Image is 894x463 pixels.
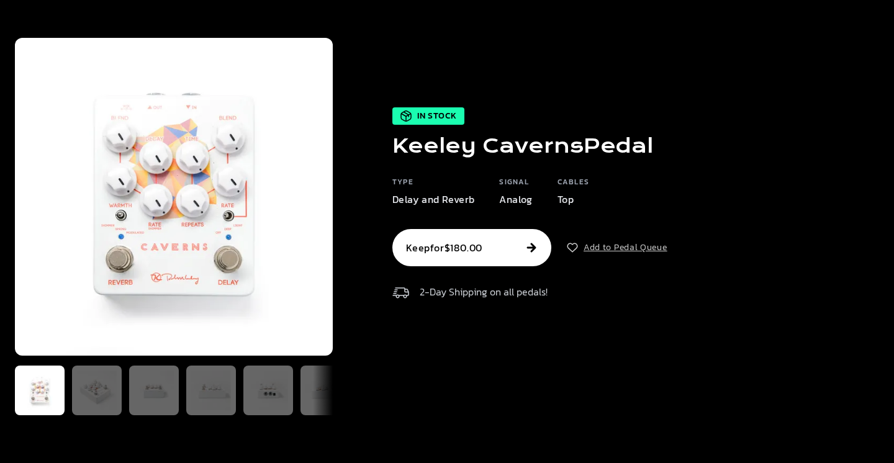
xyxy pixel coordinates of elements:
h6: Cables [558,177,589,192]
img: Thumbnail [191,371,231,410]
button: Add to Pedal Queue [566,241,667,254]
p: 2-Day Shipping on all pedals! [420,284,548,300]
h6: Signal [499,177,532,192]
p: Analog [499,192,532,207]
div: In Stock [392,107,464,125]
img: Thumbnail Keeley Caverns Delay Reverb V2 [20,371,60,410]
p: Delay and Reverb [392,192,474,207]
img: Keeley Caverns Delay Reverb V2 [15,38,333,356]
img: Thumbnail [248,371,288,410]
p: Top [558,192,589,207]
h1: Keeley Caverns Pedal [392,135,653,157]
img: Thumbnail [134,371,174,410]
img: Thumbnail [305,371,345,410]
h6: Type [392,177,474,192]
button: Keepfor$180.00 [392,229,551,266]
img: Thumbnail [77,371,117,410]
